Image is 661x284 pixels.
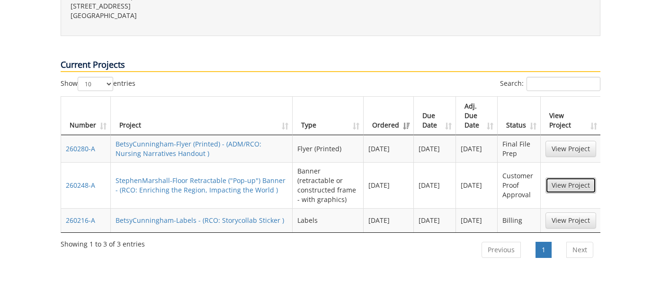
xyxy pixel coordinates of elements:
a: BetsyCunningham-Flyer (Printed) - (ADM/RCO: Nursing Narratives Handout ) [116,139,261,158]
th: Due Date: activate to sort column ascending [414,97,456,135]
label: Search: [500,77,600,91]
td: Customer Proof Approval [498,162,541,208]
td: [DATE] [456,208,498,232]
td: Billing [498,208,541,232]
th: Project: activate to sort column ascending [111,97,293,135]
th: Type: activate to sort column ascending [293,97,364,135]
th: Adj. Due Date: activate to sort column ascending [456,97,498,135]
td: [DATE] [456,135,498,162]
div: Showing 1 to 3 of 3 entries [61,236,145,249]
select: Showentries [78,77,113,91]
input: Search: [527,77,600,91]
p: [STREET_ADDRESS] [71,1,323,11]
a: View Project [545,212,596,229]
a: 260248-A [66,181,95,190]
td: [DATE] [364,208,414,232]
td: [DATE] [364,162,414,208]
th: Status: activate to sort column ascending [498,97,541,135]
td: Labels [293,208,364,232]
a: View Project [545,141,596,157]
a: Next [566,242,593,258]
a: StephenMarshall-Floor Retractable ("Pop-up") Banner - (RCO: Enriching the Region, Impacting the W... [116,176,286,194]
td: Final File Prep [498,135,541,162]
a: 260216-A [66,216,95,225]
td: Flyer (Printed) [293,135,364,162]
td: Banner (retractable or constructed frame - with graphics) [293,162,364,208]
label: Show entries [61,77,135,91]
td: [DATE] [456,162,498,208]
a: View Project [545,177,596,193]
p: Current Projects [61,59,600,72]
th: Ordered: activate to sort column ascending [364,97,414,135]
th: Number: activate to sort column ascending [61,97,111,135]
a: 260280-A [66,144,95,153]
p: [GEOGRAPHIC_DATA] [71,11,323,20]
td: [DATE] [414,208,456,232]
a: 1 [536,242,552,258]
th: View Project: activate to sort column ascending [541,97,601,135]
td: [DATE] [414,162,456,208]
td: [DATE] [364,135,414,162]
a: Previous [482,242,521,258]
td: [DATE] [414,135,456,162]
a: BetsyCunningham-Labels - (RCO: Storycollab Sticker ) [116,216,284,225]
